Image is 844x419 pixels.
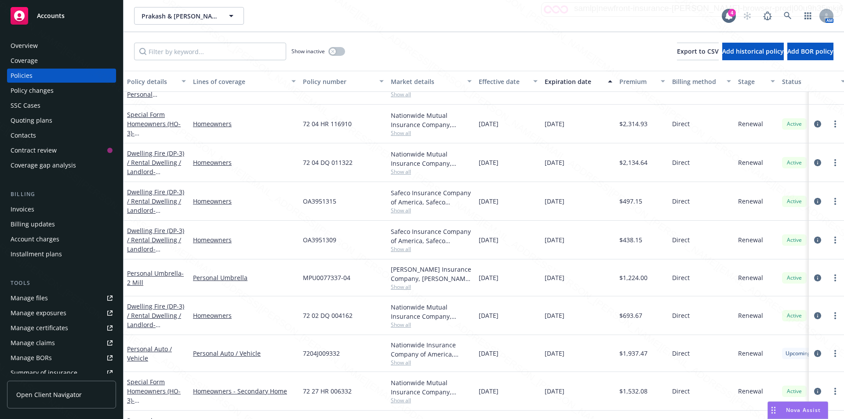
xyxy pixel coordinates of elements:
span: [DATE] [545,311,564,320]
a: more [830,119,840,129]
a: Report a Bug [759,7,776,25]
span: $2,134.64 [619,158,648,167]
div: Safeco Insurance Company of America, Safeco Insurance [391,188,472,207]
span: [DATE] [545,349,564,358]
a: Search [779,7,797,25]
a: Contract review [7,143,116,157]
a: more [830,273,840,283]
span: [DATE] [479,273,498,282]
div: Manage exposures [11,306,66,320]
div: Effective date [479,77,528,86]
a: Coverage [7,54,116,68]
button: Prakash & [PERSON_NAME] [134,7,244,25]
div: Policy details [127,77,176,86]
div: Nationwide Insurance Company of America, Nationwide Insurance Company [391,340,472,359]
a: Manage BORs [7,351,116,365]
a: Billing updates [7,217,116,231]
span: Show all [391,91,472,98]
div: Drag to move [768,402,779,419]
span: Renewal [738,311,763,320]
div: Policy changes [11,84,54,98]
a: Manage exposures [7,306,116,320]
a: Special Form Homeowners (HO-3) [127,110,183,156]
a: circleInformation [812,157,823,168]
div: Premium [619,77,655,86]
a: Homeowners - Secondary Home [193,386,296,396]
div: Expiration date [545,77,603,86]
div: 4 [728,9,736,17]
span: [DATE] [545,235,564,244]
a: more [830,196,840,207]
a: Manage files [7,291,116,305]
div: Status [782,77,836,86]
span: Show all [391,359,472,366]
a: circleInformation [812,196,823,207]
a: Dwelling Fire (DP-3) / Rental Dwelling / Landlord [127,302,184,338]
span: 72 27 HR 006332 [303,386,352,396]
span: Upcoming [786,350,811,357]
span: Renewal [738,349,763,358]
a: Homeowners [193,158,296,167]
div: Billing [7,190,116,199]
span: - [STREET_ADDRESS][PERSON_NAME] [127,168,183,194]
a: Dwelling Fire (DP-3) / Rental Dwelling / Landlord [127,226,184,262]
div: Market details [391,77,462,86]
span: OA3951309 [303,235,336,244]
div: Installment plans [11,247,62,261]
div: [PERSON_NAME] Insurance Company, [PERSON_NAME] Insurance, Personal Umbrella [391,265,472,283]
span: Show all [391,168,472,175]
button: Stage [735,71,779,92]
div: Billing updates [11,217,55,231]
span: Export to CSV [677,47,719,55]
div: Account charges [11,232,59,246]
span: Nova Assist [786,406,821,414]
a: Homeowners [193,119,296,128]
a: Manage certificates [7,321,116,335]
span: Prakash & [PERSON_NAME] [142,11,218,21]
span: Active [786,159,803,167]
span: $693.67 [619,311,642,320]
span: Direct [672,386,690,396]
span: 72 02 DQ 004162 [303,311,353,320]
span: [DATE] [479,349,498,358]
button: Policy number [299,71,387,92]
a: Quoting plans [7,113,116,128]
span: - 2 Mill [127,269,184,287]
span: Show all [391,397,472,404]
span: Active [786,312,803,320]
span: [DATE] [545,386,564,396]
div: Quoting plans [11,113,52,128]
span: 72 04 DQ 011322 [303,158,353,167]
div: Contacts [11,128,36,142]
span: [DATE] [479,311,498,320]
div: Nationwide Mutual Insurance Company, Nationwide Insurance Company [391,378,472,397]
span: Active [786,120,803,128]
div: Coverage [11,54,38,68]
span: $1,532.08 [619,386,648,396]
span: Active [786,387,803,395]
div: Policy number [303,77,374,86]
button: Nova Assist [768,401,828,419]
div: Billing method [672,77,721,86]
span: - [STREET_ADDRESS] [127,245,183,262]
div: Safeco Insurance Company of America, Safeco Insurance [391,227,472,245]
a: Homeowners [193,197,296,206]
div: Nationwide Mutual Insurance Company, Nationwide Insurance Company [391,302,472,321]
a: circleInformation [812,273,823,283]
span: Add BOR policy [787,47,833,55]
span: Add historical policy [722,47,784,55]
a: Personal Umbrella [127,269,184,287]
span: [DATE] [479,158,498,167]
input: Filter by keyword... [134,43,286,60]
a: Summary of insurance [7,366,116,380]
span: Renewal [738,235,763,244]
div: Summary of insurance [11,366,77,380]
button: Premium [616,71,669,92]
span: 72 04 HR 116910 [303,119,352,128]
a: SSC Cases [7,98,116,113]
div: SSC Cases [11,98,40,113]
a: circleInformation [812,235,823,245]
a: Contacts [7,128,116,142]
span: Show all [391,245,472,253]
button: Add BOR policy [787,43,833,60]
